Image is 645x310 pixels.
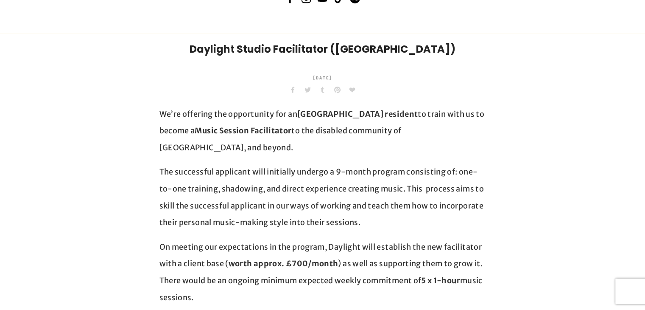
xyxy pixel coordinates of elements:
[159,239,486,306] p: On meeting our expectations in the program, Daylight will establish the new facilitator with a cl...
[297,109,418,119] strong: [GEOGRAPHIC_DATA] resident
[313,70,333,87] time: [DATE]
[421,276,460,285] strong: 5 x 1-hour
[229,259,338,268] strong: worth approx. £700/month
[159,106,486,156] p: We’re offering the opportunity for an to train with us to become a to the disabled community of [...
[195,126,291,135] strong: Music Session Facilitator
[159,163,486,231] p: The successful applicant will initially undergo a 9-month program consisting of: one-to-one train...
[159,42,486,57] h1: Daylight Studio Facilitator ([GEOGRAPHIC_DATA])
